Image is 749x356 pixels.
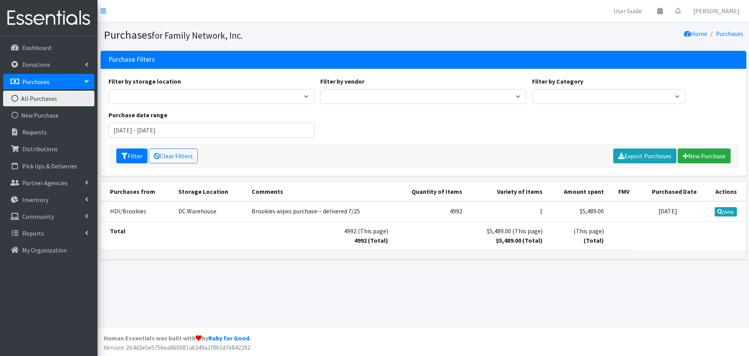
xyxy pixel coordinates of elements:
[247,182,392,201] th: Comments
[3,192,94,208] a: Inventory
[104,334,251,342] strong: Human Essentials was built with by .
[149,148,198,163] a: Clear Filters
[496,236,543,244] strong: $5,489.00 (Total)
[247,201,392,222] td: Brookies wipes purchase-- delivered 7/25
[3,57,94,72] a: Donations
[684,30,707,38] a: Home
[547,182,609,201] th: Amount spent
[3,40,94,55] a: Dashboard
[609,182,634,201] th: FMV
[467,182,547,201] th: Variety of Items
[320,77,364,86] label: Filter by vendor
[532,77,583,86] label: Filter by Category
[174,182,247,201] th: Storage Location
[613,148,676,163] a: Export Purchases
[3,107,94,123] a: New Purchase
[354,236,388,244] strong: 4992 (Total)
[3,175,94,191] a: Partner Agencies
[116,148,147,163] button: Filter
[393,201,467,222] td: 4992
[3,5,94,31] img: HumanEssentials
[22,213,54,220] p: Community
[3,91,94,106] a: All Purchases
[701,182,746,201] th: Actions
[22,162,77,170] p: Pick Ups & Deliveries
[22,44,51,52] p: Dashboard
[22,246,67,254] p: My Organization
[247,221,392,250] td: 4992 (This page)
[108,55,155,64] h3: Purchase Filters
[584,236,604,244] strong: (Total)
[22,179,68,187] p: Partner Agencies
[716,30,743,38] a: Purchases
[715,207,737,216] a: View
[678,148,731,163] a: New Purchase
[108,77,181,86] label: Filter by storage location
[152,30,243,41] small: for Family Network, Inc.
[607,3,648,19] a: User Guide
[22,229,44,237] p: Reports
[104,28,421,42] h1: Purchases
[22,61,50,68] p: Donations
[22,78,50,86] p: Purchases
[634,201,701,222] td: [DATE]
[467,221,547,250] td: $5,489.00 (This page)
[3,124,94,140] a: Requests
[101,182,174,201] th: Purchases from
[22,145,58,153] p: Distributions
[634,182,701,201] th: Purchased Date
[3,158,94,174] a: Pick Ups & Deliveries
[108,123,314,138] input: January 1, 2011 - December 31, 2011
[104,343,250,351] span: Version: 2b4d3e5e5756ea860081a6349a1f861d7e842292
[3,225,94,241] a: Reports
[108,110,167,120] label: Purchase date range
[547,221,609,250] td: (This page)
[547,201,609,222] td: $5,489.00
[467,201,547,222] td: 1
[22,196,48,204] p: Inventory
[3,141,94,157] a: Distributions
[3,242,94,258] a: My Organization
[110,227,126,235] strong: Total
[208,334,249,342] a: Ruby for Good
[101,201,174,222] td: HDI/Brookies
[687,3,746,19] a: [PERSON_NAME]
[3,74,94,89] a: Purchases
[393,182,467,201] th: Quantity of Items
[3,209,94,224] a: Community
[22,128,47,136] p: Requests
[174,201,247,222] td: DC Warehouse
